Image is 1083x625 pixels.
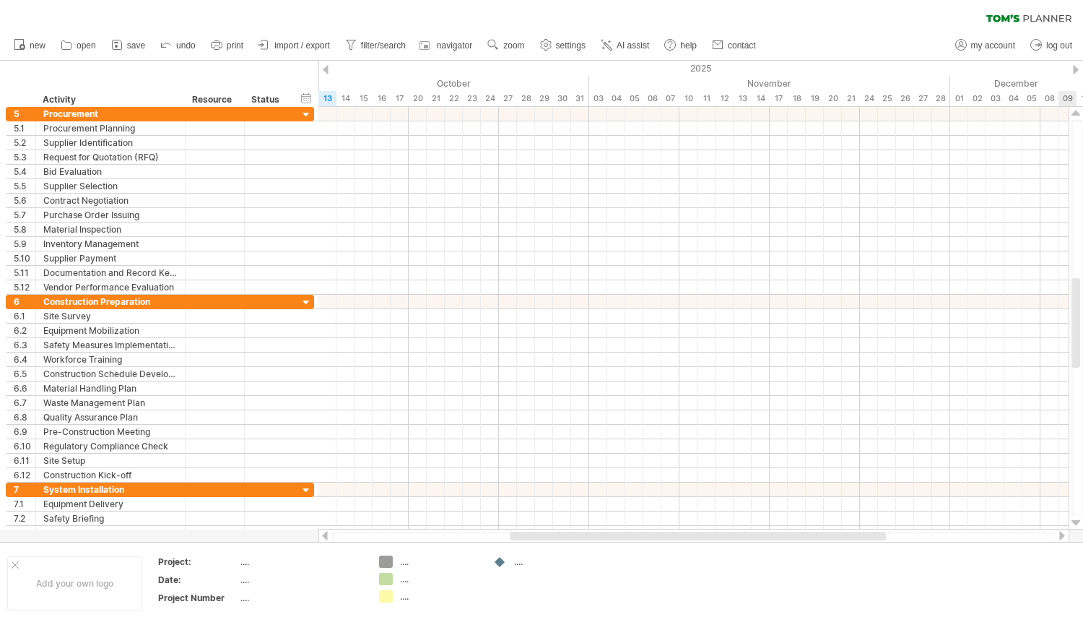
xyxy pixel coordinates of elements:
div: .... [240,556,362,568]
div: Tuesday, 14 October 2025 [336,91,355,106]
div: November 2025 [589,76,950,91]
div: Installation Schedule Review [43,526,178,540]
div: Tuesday, 28 October 2025 [517,91,535,106]
div: Monday, 17 November 2025 [770,91,788,106]
div: 6.1 [14,309,35,323]
div: 6.7 [14,396,35,410]
div: Purchase Order Issuing [43,208,178,222]
a: settings [536,36,590,55]
div: Friday, 5 December 2025 [1022,91,1040,106]
div: 5.4 [14,165,35,178]
div: Monday, 8 December 2025 [1040,91,1058,106]
a: open [57,36,100,55]
div: .... [400,556,479,568]
div: Documentation and Record Keeping [43,266,178,280]
div: Site Setup [43,454,178,467]
span: AI assist [617,40,649,51]
div: Friday, 28 November 2025 [932,91,950,106]
a: help [661,36,701,55]
div: Material Handling Plan [43,382,178,395]
div: 6 [14,295,35,309]
div: 7.2 [14,512,35,525]
div: 5.2 [14,136,35,150]
div: 5 [14,107,35,121]
div: 7.1 [14,497,35,511]
div: 6.5 [14,367,35,381]
div: Equipment Delivery [43,497,178,511]
div: Monday, 24 November 2025 [860,91,878,106]
a: undo [157,36,200,55]
a: import / export [255,36,334,55]
div: 5.1 [14,121,35,135]
div: Contract Negotiation [43,194,178,207]
div: Tuesday, 11 November 2025 [697,91,716,106]
div: Wednesday, 3 December 2025 [986,91,1004,106]
div: Tuesday, 4 November 2025 [607,91,625,106]
span: zoom [503,40,524,51]
div: Construction Preparation [43,295,178,309]
span: new [30,40,45,51]
div: 6.8 [14,410,35,424]
div: Tuesday, 25 November 2025 [878,91,896,106]
div: Add your own logo [7,556,142,611]
span: save [127,40,145,51]
a: navigator [417,36,477,55]
div: Construction Schedule Development [43,367,178,381]
div: .... [514,556,593,568]
div: Thursday, 4 December 2025 [1004,91,1022,106]
div: Safety Briefing [43,512,178,525]
a: save [108,36,149,55]
div: Request for Quotation (RFQ) [43,150,178,164]
div: 5.3 [14,150,35,164]
div: Friday, 7 November 2025 [661,91,679,106]
span: print [227,40,243,51]
div: .... [240,592,362,604]
div: Workforce Training [43,353,178,366]
div: Tuesday, 18 November 2025 [788,91,806,106]
div: Project Number [158,592,238,604]
div: Pre-Construction Meeting [43,425,178,439]
div: 5.12 [14,280,35,294]
div: 6.2 [14,324,35,337]
div: Procurement Planning [43,121,178,135]
div: Supplier Payment [43,251,178,265]
div: 7.3 [14,526,35,540]
div: October 2025 [174,76,589,91]
div: 6.9 [14,425,35,439]
div: Project: [158,556,238,568]
div: Wednesday, 12 November 2025 [716,91,734,106]
div: Site Survey [43,309,178,323]
div: Date: [158,574,238,586]
div: Bid Evaluation [43,165,178,178]
div: Monday, 10 November 2025 [679,91,697,106]
div: Friday, 24 October 2025 [481,91,499,106]
div: 5.9 [14,237,35,251]
span: settings [556,40,586,51]
div: Supplier Selection [43,179,178,193]
span: navigator [437,40,472,51]
div: 5.7 [14,208,35,222]
span: import / export [274,40,330,51]
div: Quality Assurance Plan [43,410,178,424]
a: contact [708,36,760,55]
div: Wednesday, 5 November 2025 [625,91,643,106]
span: my account [971,40,1015,51]
div: Friday, 21 November 2025 [842,91,860,106]
div: 6.12 [14,468,35,482]
div: Thursday, 16 October 2025 [373,91,391,106]
div: Monday, 1 December 2025 [950,91,968,106]
div: Regulatory Compliance Check [43,439,178,453]
div: .... [400,590,479,603]
div: Resource [192,92,236,107]
div: 5.11 [14,266,35,280]
div: Vendor Performance Evaluation [43,280,178,294]
div: .... [400,573,479,585]
div: Thursday, 30 October 2025 [553,91,571,106]
span: help [680,40,697,51]
div: System Installation [43,483,178,496]
div: Wednesday, 22 October 2025 [445,91,463,106]
div: Wednesday, 19 November 2025 [806,91,824,106]
a: print [207,36,248,55]
div: .... [240,574,362,586]
div: 6.6 [14,382,35,395]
